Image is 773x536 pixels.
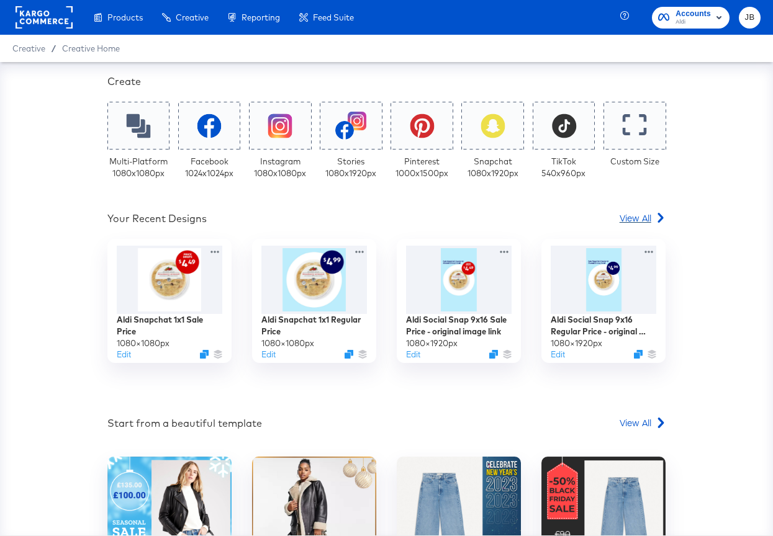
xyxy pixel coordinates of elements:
[652,7,730,29] button: AccountsAldi
[396,156,448,179] div: Pinterest 1000 x 1500 px
[185,156,233,179] div: Facebook 1024 x 1024 px
[739,7,761,29] button: JB
[261,314,367,337] div: Aldi Snapchat 1x1 Regular Price
[406,337,458,349] div: 1080 × 1920 px
[610,156,659,167] div: Custom Size
[551,314,656,337] div: Aldi Social Snap 9x16 Regular Price - original image link
[62,43,120,53] a: Creative Home
[12,43,45,53] span: Creative
[176,12,209,22] span: Creative
[620,212,666,230] a: View All
[117,314,222,337] div: Aldi Snapchat 1x1 Sale Price
[107,74,666,89] div: Create
[107,239,232,363] div: Aldi Snapchat 1x1 Sale Price1080×1080pxEditDuplicate
[252,239,376,363] div: Aldi Snapchat 1x1 Regular Price1080×1080pxEditDuplicate
[242,12,280,22] span: Reporting
[541,239,666,363] div: Aldi Social Snap 9x16 Regular Price - original image link1080×1920pxEditDuplicate
[634,350,643,359] svg: Duplicate
[261,349,276,360] button: Edit
[551,337,602,349] div: 1080 × 1920 px
[117,349,131,360] button: Edit
[676,17,711,27] span: Aldi
[620,416,666,434] a: View All
[107,212,207,226] div: Your Recent Designs
[109,156,168,179] div: Multi-Platform 1080 x 1080 px
[406,314,512,337] div: Aldi Social Snap 9x16 Sale Price - original image link
[406,349,420,360] button: Edit
[744,11,756,25] span: JB
[620,212,651,224] span: View All
[117,337,170,349] div: 1080 × 1080 px
[200,350,209,359] svg: Duplicate
[620,416,651,429] span: View All
[397,239,521,363] div: Aldi Social Snap 9x16 Sale Price - original image link1080×1920pxEditDuplicate
[107,416,262,431] div: Start from a beautiful template
[676,7,711,20] span: Accounts
[468,156,518,179] div: Snapchat 1080 x 1920 px
[107,12,143,22] span: Products
[313,12,354,22] span: Feed Suite
[261,337,314,349] div: 1080 × 1080 px
[345,350,353,359] svg: Duplicate
[325,156,376,179] div: Stories 1080 x 1920 px
[551,349,565,360] button: Edit
[489,350,498,359] svg: Duplicate
[254,156,306,179] div: Instagram 1080 x 1080 px
[45,43,62,53] span: /
[541,156,585,179] div: TikTok 540 x 960 px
